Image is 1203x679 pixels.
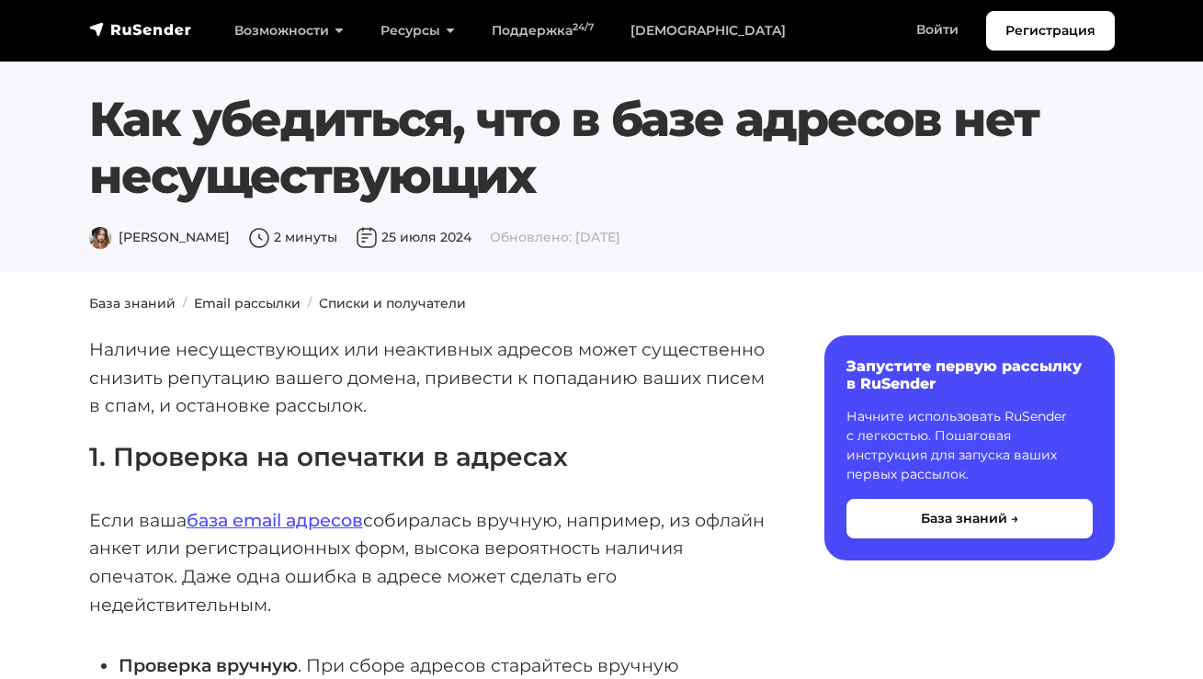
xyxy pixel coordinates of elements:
[319,295,466,311] a: Списки и получатели
[89,441,568,472] strong: 1. Проверка на опечатки в адресах
[89,335,766,420] p: Наличие несуществующих или неактивных адресов может существенно снизить репутацию вашего домена, ...
[356,227,378,249] img: Дата публикации
[473,12,612,50] a: Поддержка24/7
[216,12,362,50] a: Возможности
[362,12,473,50] a: Ресурсы
[490,229,620,245] span: Обновлено: [DATE]
[248,227,270,249] img: Время чтения
[89,295,176,311] a: База знаний
[846,407,1093,484] p: Начните использовать RuSender с легкостью. Пошаговая инструкция для запуска ваших первых рассылок.
[846,499,1093,538] button: База знаний →
[824,335,1115,560] a: Запустите первую рассылку в RuSender Начните использовать RuSender с легкостью. Пошаговая инструк...
[573,21,594,33] sup: 24/7
[119,654,298,676] strong: Проверка вручную
[89,20,192,39] img: RuSender
[248,229,337,245] span: 2 минуты
[846,357,1093,392] h6: Запустите первую рассылку в RuSender
[898,11,977,49] a: Войти
[986,11,1115,51] a: Регистрация
[89,506,766,619] p: Если ваша собиралась вручную, например, из офлайн анкет или регистрационных форм, высока вероятно...
[78,294,1126,313] nav: breadcrumb
[612,12,804,50] a: [DEMOGRAPHIC_DATA]
[187,509,363,531] a: база email адресов
[89,91,1115,206] h1: Как убедиться, что в базе адресов нет несуществующих
[89,229,230,245] span: [PERSON_NAME]
[356,229,471,245] span: 25 июля 2024
[194,295,301,311] a: Email рассылки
